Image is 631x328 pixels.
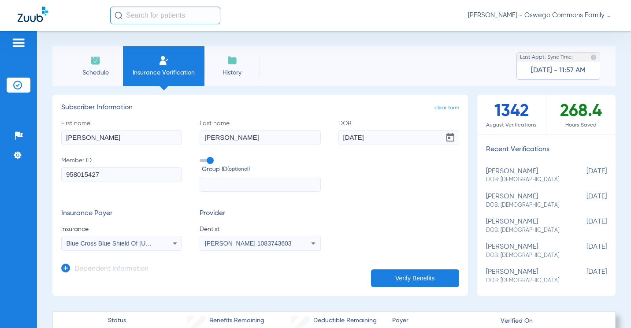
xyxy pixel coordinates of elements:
button: Open calendar [442,129,459,146]
img: Manual Insurance Verification [159,55,169,66]
h3: Recent Verifications [477,145,616,154]
span: Blue Cross Blue Shield Of [US_STATE] [67,240,174,247]
span: DOB: [DEMOGRAPHIC_DATA] [486,201,563,209]
span: Insurance Verification [130,68,198,77]
span: [DATE] [563,243,607,259]
span: Schedule [74,68,116,77]
span: clear form [434,104,459,112]
img: Schedule [90,55,101,66]
span: [DATE] [563,168,607,184]
button: Verify Benefits [371,269,459,287]
img: last sync help info [590,54,597,60]
div: [PERSON_NAME] [486,168,563,184]
span: Verified On [501,317,601,326]
span: DOB: [DEMOGRAPHIC_DATA] [486,176,563,184]
small: (optional) [227,165,250,174]
div: [PERSON_NAME] [486,268,563,284]
span: Hours Saved [546,121,616,130]
span: Last Appt. Sync Time: [520,53,573,62]
input: First name [61,130,182,145]
img: hamburger-icon [11,37,26,48]
img: History [227,55,238,66]
span: [PERSON_NAME] 1083743603 [205,240,292,247]
span: [DATE] - 11:57 AM [531,66,586,75]
div: 268.4 [546,95,616,134]
label: DOB [338,119,459,145]
div: [PERSON_NAME] [486,243,563,259]
span: Payer [392,316,493,325]
h3: Provider [200,209,320,218]
span: [DATE] [563,193,607,209]
span: Insurance [61,225,182,234]
span: August Verifications [477,121,546,130]
div: 1342 [477,95,546,134]
input: DOBOpen calendar [338,130,459,145]
span: DOB: [DEMOGRAPHIC_DATA] [486,227,563,235]
span: DOB: [DEMOGRAPHIC_DATA] [486,252,563,260]
label: Member ID [61,156,182,192]
h3: Insurance Payer [61,209,182,218]
input: Member ID [61,167,182,182]
input: Last name [200,130,320,145]
span: History [211,68,253,77]
span: Status [108,316,126,325]
h3: Subscriber Information [61,104,459,112]
span: [PERSON_NAME] - Oswego Commons Family Dental [468,11,613,20]
div: [PERSON_NAME] [486,218,563,234]
span: [DATE] [563,218,607,234]
span: Dentist [200,225,320,234]
img: Search Icon [115,11,122,19]
label: Last name [200,119,320,145]
span: Group ID [202,165,320,174]
span: Deductible Remaining [313,316,377,325]
h3: Dependent Information [74,265,148,274]
span: Benefits Remaining [209,316,264,325]
label: First name [61,119,182,145]
div: [PERSON_NAME] [486,193,563,209]
input: Search for patients [110,7,220,24]
span: [DATE] [563,268,607,284]
span: DOB: [DEMOGRAPHIC_DATA] [486,277,563,285]
img: Zuub Logo [18,7,48,22]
